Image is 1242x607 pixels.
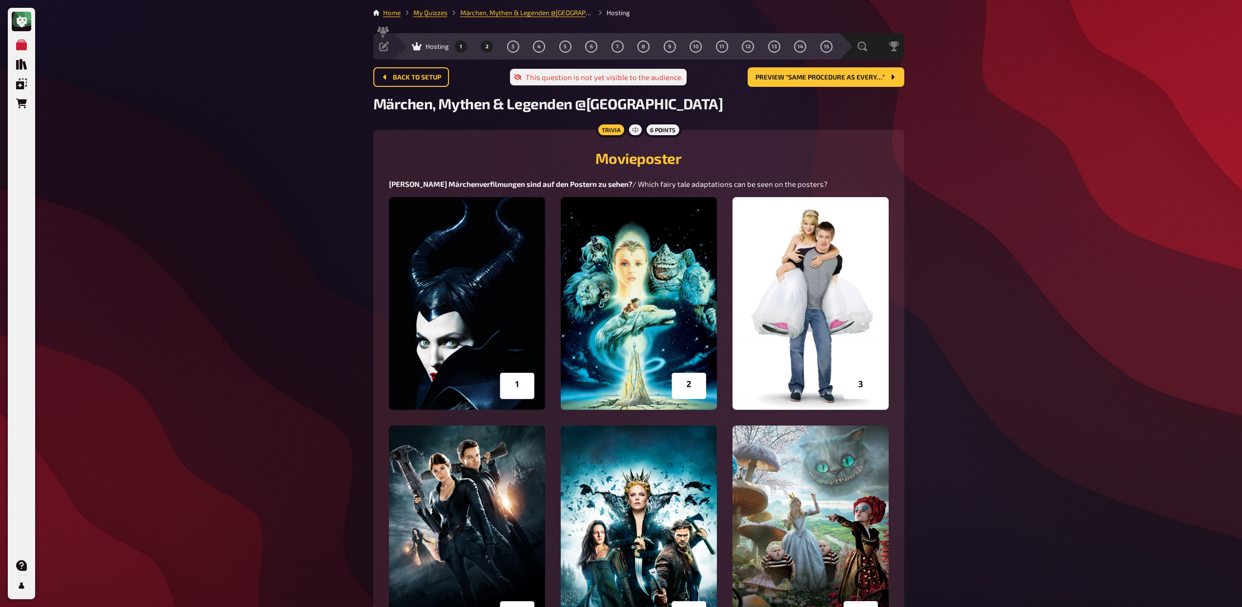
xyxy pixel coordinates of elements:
[531,39,547,54] button: 4
[693,44,699,49] span: 10
[688,39,704,54] button: 10
[564,44,567,49] span: 5
[383,8,401,18] li: Home
[616,44,619,49] span: 7
[644,122,681,138] div: 6 points
[610,39,625,54] button: 7
[511,44,514,49] span: 3
[662,39,677,54] button: 9
[766,39,782,54] button: 13
[401,8,448,18] li: My Quizzes
[636,39,652,54] button: 8
[385,149,893,167] h2: Movieposter
[719,44,724,49] span: 11
[448,8,594,18] li: Märchen, Mythen & Legenden @St. Martins Arms
[393,74,441,81] span: Back to setup
[590,44,593,49] span: 6
[594,8,630,18] li: Hosting
[373,95,723,112] span: Märchen, Mythen & Legenden @[GEOGRAPHIC_DATA]
[389,180,632,188] span: [PERSON_NAME] Märchenverfilmungen sind auf den Postern zu sehen?
[745,44,751,49] span: 12
[740,39,756,54] button: 12
[793,39,808,54] button: 14
[505,39,521,54] button: 3
[642,44,645,49] span: 8
[772,44,777,49] span: 13
[668,44,671,49] span: 9
[595,122,626,138] div: Trivia
[537,44,541,49] span: 4
[460,9,616,17] a: Märchen, Mythen & Legenden @[GEOGRAPHIC_DATA]
[632,180,828,188] span: / Which fairy tale adaptations can be seen on the posters?
[460,44,462,49] span: 1
[714,39,730,54] button: 11
[584,39,599,54] button: 6
[755,74,885,81] span: Preview “Same procedure as every…”
[383,9,401,17] a: Home
[413,9,448,17] a: My Quizzes
[479,39,495,54] button: 2
[373,67,449,87] button: Back to setup
[797,44,803,49] span: 14
[453,39,468,54] button: 1
[510,69,687,85] div: This question is not yet visible to the audience.
[486,44,489,49] span: 2
[426,42,449,50] span: Hosting
[557,39,573,54] button: 5
[748,67,904,87] button: Preview “Same procedure as every…”
[818,39,834,54] button: 15
[824,44,829,49] span: 15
